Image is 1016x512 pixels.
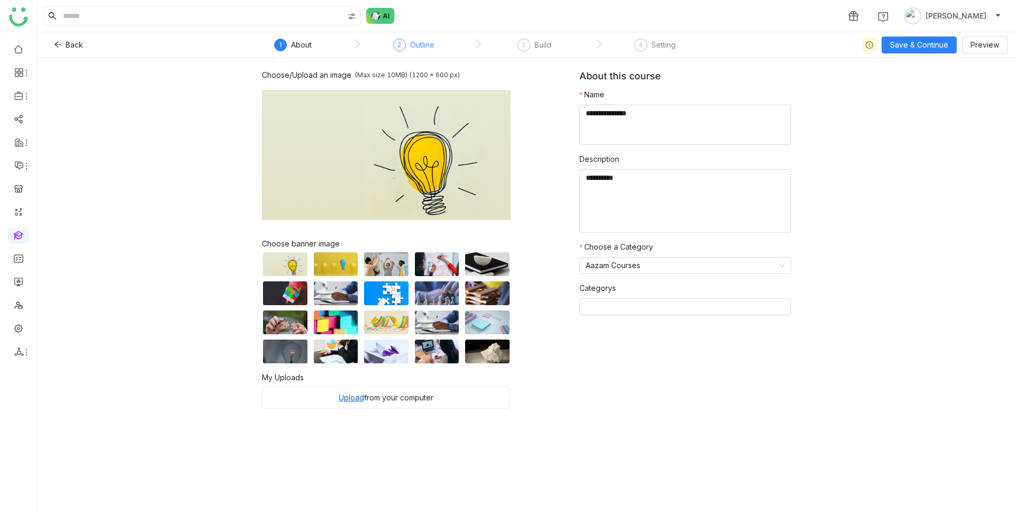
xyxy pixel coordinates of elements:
span: 3 [522,41,525,49]
button: Preview [962,36,1008,53]
label: Description [579,153,619,165]
label: Choose a Category [579,241,653,253]
div: About this course [579,70,791,89]
img: ask-buddy-normal.svg [366,8,395,24]
div: 2Outline [393,39,434,58]
img: avatar [904,7,921,24]
div: My Uploads [262,373,579,382]
span: Save & Continue [890,39,948,51]
span: 2 [397,41,401,49]
div: Build [534,39,551,51]
div: (Max size 10MB) (1200 x 600 px) [355,71,460,79]
img: help.svg [878,12,888,22]
u: Upload [339,393,364,402]
img: logo [9,7,28,26]
button: Save & Continue [882,36,957,53]
div: 1About [274,39,312,58]
button: [PERSON_NAME] [902,7,1003,24]
span: 1 [279,41,283,49]
img: search-type.svg [348,12,356,21]
div: About [291,39,312,51]
nz-select-item: Aazam Courses [586,258,785,273]
div: Outline [410,39,434,51]
div: Choose banner image [262,239,511,248]
div: 3Build [518,39,551,58]
span: 4 [639,41,642,49]
button: Back [46,36,92,53]
div: Choose/Upload an image [262,70,351,79]
div: from your computer [262,387,509,408]
label: Name [579,89,604,100]
div: Setting [651,39,676,51]
span: Back [66,39,83,51]
div: 4Setting [634,39,676,58]
span: Preview [970,39,999,51]
span: [PERSON_NAME] [926,10,986,22]
label: Categorys [579,282,616,294]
